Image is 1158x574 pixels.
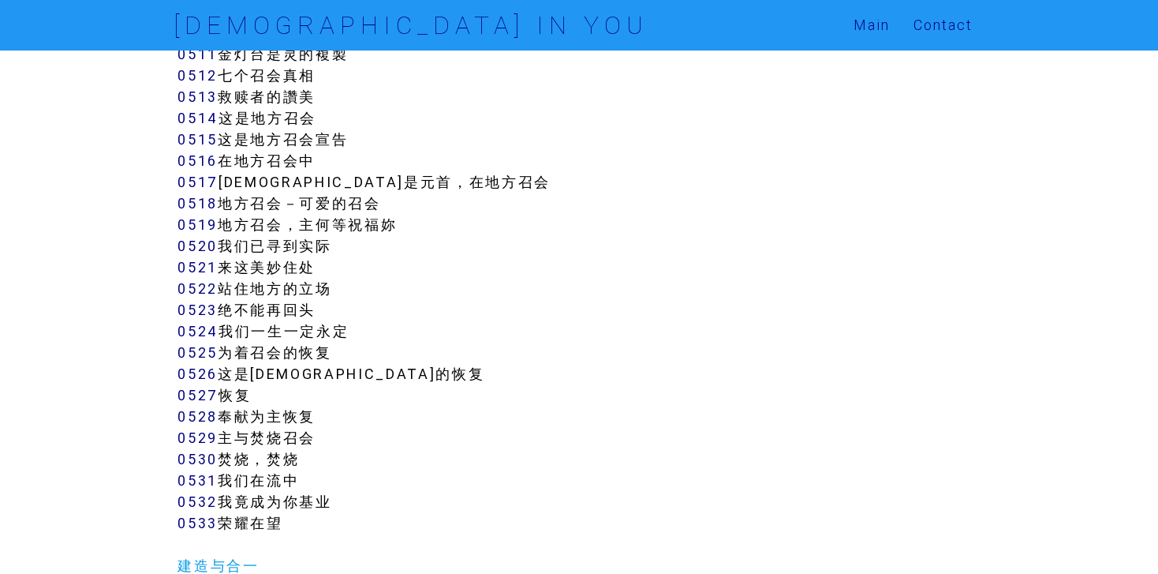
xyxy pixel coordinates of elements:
[177,258,218,276] a: 0521
[177,301,218,319] a: 0523
[177,514,218,532] a: 0533
[177,216,218,234] a: 0519
[1091,503,1146,562] iframe: Chat
[177,471,218,490] a: 0531
[177,365,218,383] a: 0526
[177,130,218,148] a: 0515
[177,279,218,298] a: 0522
[177,45,218,63] a: 0511
[177,450,218,468] a: 0530
[177,237,218,255] a: 0520
[177,88,218,106] a: 0513
[177,109,219,127] a: 0514
[177,152,218,170] a: 0516
[177,322,219,340] a: 0524
[177,493,218,511] a: 0532
[177,66,218,84] a: 0512
[177,173,219,191] a: 0517
[177,429,218,447] a: 0529
[177,386,219,404] a: 0527
[177,343,218,362] a: 0525
[177,194,218,212] a: 0518
[177,407,218,426] a: 0528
